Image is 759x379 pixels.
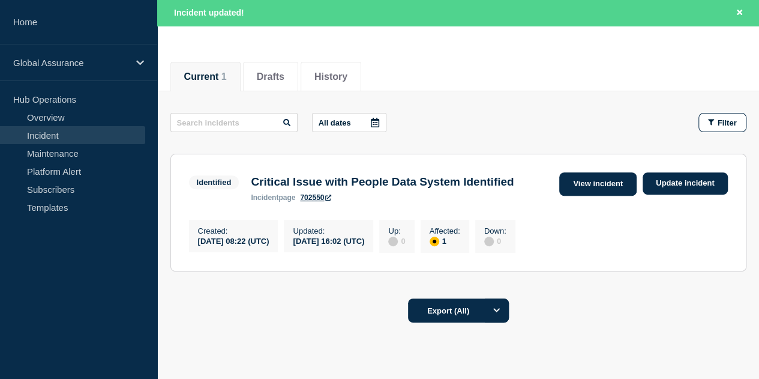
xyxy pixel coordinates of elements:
[718,118,737,127] span: Filter
[484,237,494,246] div: disabled
[430,235,460,246] div: 1
[251,175,514,189] h3: Critical Issue with People Data System Identified
[184,71,227,82] button: Current 1
[643,172,728,195] a: Update incident
[170,113,298,132] input: Search incidents
[198,226,269,235] p: Created :
[430,237,439,246] div: affected
[293,235,364,246] div: [DATE] 16:02 (UTC)
[484,235,506,246] div: 0
[732,6,747,20] button: Close banner
[319,118,351,127] p: All dates
[312,113,386,132] button: All dates
[559,172,637,196] a: View incident
[221,71,227,82] span: 1
[189,175,239,189] span: Identified
[485,299,509,323] button: Options
[251,193,295,202] p: page
[408,299,509,323] button: Export (All)
[174,8,244,17] span: Incident updated!
[698,113,746,132] button: Filter
[314,71,347,82] button: History
[388,237,398,246] div: disabled
[484,226,506,235] p: Down :
[388,226,405,235] p: Up :
[13,58,128,68] p: Global Assurance
[430,226,460,235] p: Affected :
[300,193,331,202] a: 702550
[388,235,405,246] div: 0
[257,71,284,82] button: Drafts
[251,193,278,202] span: incident
[198,235,269,246] div: [DATE] 08:22 (UTC)
[293,226,364,235] p: Updated :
